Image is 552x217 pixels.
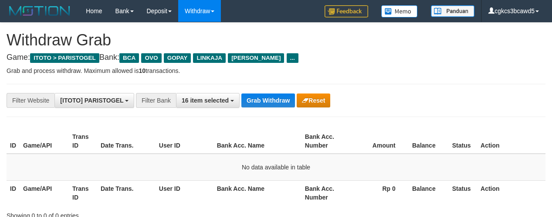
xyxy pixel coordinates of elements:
span: [ITOTO] PARISTOGEL [60,97,123,104]
div: Filter Bank [136,93,176,108]
th: Date Trans. [97,129,156,154]
h4: Game: Bank: [7,53,545,62]
span: LINKAJA [193,53,226,63]
th: Bank Acc. Name [213,180,301,205]
th: Game/API [20,129,69,154]
img: panduan.png [431,5,474,17]
img: MOTION_logo.png [7,4,73,17]
span: BCA [119,53,139,63]
span: OVO [141,53,161,63]
th: User ID [156,129,213,154]
th: Bank Acc. Number [301,129,350,154]
button: 16 item selected [176,93,240,108]
th: ID [7,129,20,154]
th: Status [449,180,477,205]
div: Filter Website [7,93,54,108]
span: GOPAY [164,53,191,63]
th: Date Trans. [97,180,156,205]
strong: 10 [139,67,146,74]
th: Bank Acc. Number [301,180,350,205]
img: Feedback.jpg [325,5,368,17]
button: Reset [297,93,330,107]
th: Trans ID [69,129,97,154]
th: Status [449,129,477,154]
span: ... [287,53,298,63]
h1: Withdraw Grab [7,31,545,49]
span: ITOTO > PARISTOGEL [30,53,99,63]
th: Rp 0 [350,180,409,205]
th: User ID [156,180,213,205]
td: No data available in table [7,154,545,181]
th: Amount [350,129,409,154]
th: Action [477,180,545,205]
th: Trans ID [69,180,97,205]
th: Action [477,129,545,154]
th: ID [7,180,20,205]
button: [ITOTO] PARISTOGEL [54,93,134,108]
span: 16 item selected [182,97,229,104]
th: Game/API [20,180,69,205]
th: Bank Acc. Name [213,129,301,154]
th: Balance [409,129,449,154]
button: Grab Withdraw [241,93,295,107]
span: [PERSON_NAME] [228,53,284,63]
th: Balance [409,180,449,205]
p: Grab and process withdraw. Maximum allowed is transactions. [7,66,545,75]
img: Button%20Memo.svg [381,5,418,17]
